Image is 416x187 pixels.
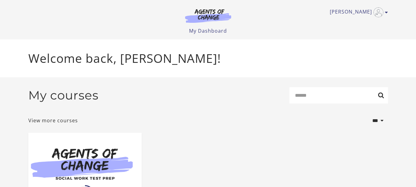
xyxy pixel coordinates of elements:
a: My Dashboard [189,27,227,34]
a: Toggle menu [330,7,385,17]
h2: My courses [28,88,99,103]
img: Agents of Change Logo [179,9,238,23]
a: View more courses [28,117,78,124]
p: Welcome back, [PERSON_NAME]! [28,49,388,67]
